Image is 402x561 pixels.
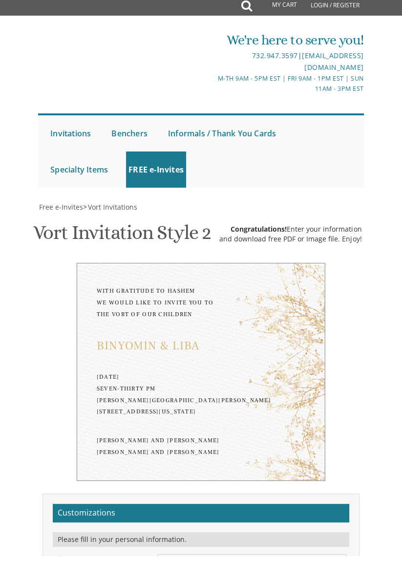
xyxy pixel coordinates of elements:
[252,56,298,65] a: 732.947.3597
[202,36,364,55] div: We're here to serve you!
[219,230,361,239] div: Enter your information
[97,440,305,464] div: [PERSON_NAME] and [PERSON_NAME] [PERSON_NAME] and [PERSON_NAME]
[53,509,349,528] h2: Customizations
[109,121,150,157] a: Benchers
[48,157,110,193] a: Specialty Items
[126,157,186,193] a: FREE e-Invites
[202,79,364,100] div: M-Th 9am - 5pm EST | Fri 9am - 1pm EST | Sun 11am - 3pm EST
[53,538,349,552] div: Please fill in your personal information.
[87,208,137,217] a: Vort Invitations
[97,345,305,357] div: Binyomin & Liba
[97,377,305,424] div: [DATE] Seven-thirty PM [PERSON_NAME][GEOGRAPHIC_DATA][PERSON_NAME] [STREET_ADDRESS][US_STATE]
[231,230,287,239] span: Congratulations!
[39,208,83,217] span: Free e-Invites
[33,227,211,256] h1: Vort Invitation Style 2
[219,239,361,249] div: and download free PDF or Image file. Enjoy!
[48,121,93,157] a: Invitations
[88,208,137,217] span: Vort Invitations
[251,1,304,21] a: My Cart
[83,208,137,217] span: >
[202,55,364,79] div: |
[38,208,83,217] a: Free e-Invites
[97,291,305,326] div: With gratitude to Hashem We would like to invite you to The vort of our children
[166,121,278,157] a: Informals / Thank You Cards
[302,56,364,77] a: [EMAIL_ADDRESS][DOMAIN_NAME]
